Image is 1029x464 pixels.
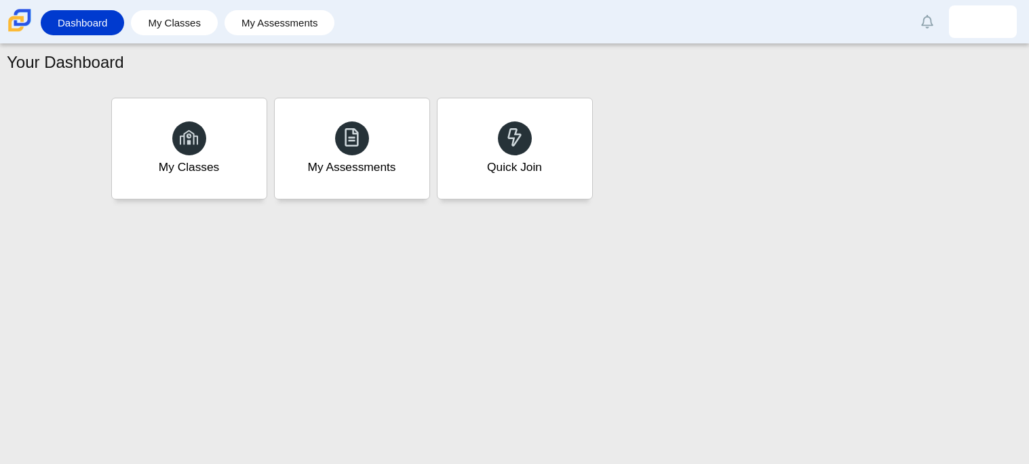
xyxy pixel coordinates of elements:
a: My Assessments [231,10,328,35]
img: guadalupe.solisflo.KQKtoX [972,11,994,33]
h1: Your Dashboard [7,51,124,74]
div: My Classes [159,159,220,176]
a: Carmen School of Science & Technology [5,25,34,37]
div: My Assessments [308,159,396,176]
a: guadalupe.solisflo.KQKtoX [949,5,1017,38]
a: Alerts [912,7,942,37]
img: Carmen School of Science & Technology [5,6,34,35]
div: Quick Join [487,159,542,176]
a: Quick Join [437,98,593,199]
a: Dashboard [47,10,117,35]
a: My Classes [111,98,267,199]
a: My Assessments [274,98,430,199]
a: My Classes [138,10,211,35]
